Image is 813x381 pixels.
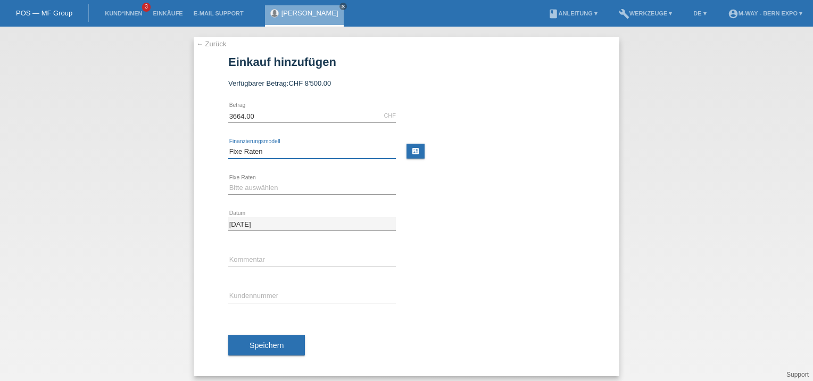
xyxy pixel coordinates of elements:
[228,55,585,69] h1: Einkauf hinzufügen
[99,10,147,16] a: Kund*innen
[548,9,559,19] i: book
[147,10,188,16] a: Einkäufe
[341,4,346,9] i: close
[288,79,331,87] span: CHF 8'500.00
[619,9,629,19] i: build
[411,147,420,155] i: calculate
[339,3,347,10] a: close
[281,9,338,17] a: [PERSON_NAME]
[228,79,585,87] div: Verfügbarer Betrag:
[250,341,284,350] span: Speichern
[16,9,72,17] a: POS — MF Group
[543,10,603,16] a: bookAnleitung ▾
[723,10,808,16] a: account_circlem-way - Bern Expo ▾
[786,371,809,378] a: Support
[613,10,678,16] a: buildWerkzeuge ▾
[384,112,396,119] div: CHF
[688,10,711,16] a: DE ▾
[196,40,226,48] a: ← Zurück
[728,9,739,19] i: account_circle
[188,10,249,16] a: E-Mail Support
[407,144,425,159] a: calculate
[228,335,305,355] button: Speichern
[142,3,151,12] span: 3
